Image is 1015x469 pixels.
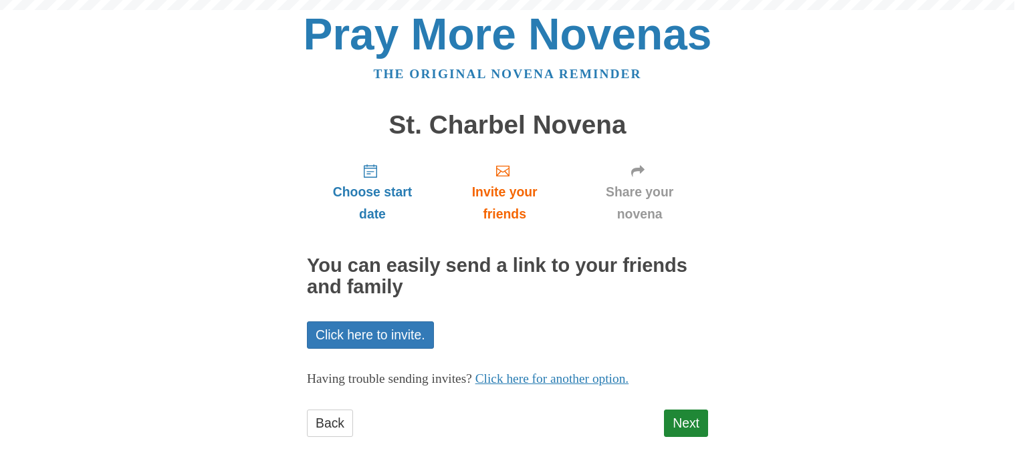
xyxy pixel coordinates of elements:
[307,111,708,140] h1: St. Charbel Novena
[438,152,571,232] a: Invite your friends
[307,321,434,349] a: Click here to invite.
[584,181,695,225] span: Share your novena
[451,181,558,225] span: Invite your friends
[664,410,708,437] a: Next
[320,181,425,225] span: Choose start date
[475,371,629,385] a: Click here for another option.
[304,9,712,59] a: Pray More Novenas
[571,152,708,232] a: Share your novena
[307,371,472,385] span: Having trouble sending invites?
[307,152,438,232] a: Choose start date
[374,67,642,81] a: The original novena reminder
[307,255,708,298] h2: You can easily send a link to your friends and family
[307,410,353,437] a: Back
